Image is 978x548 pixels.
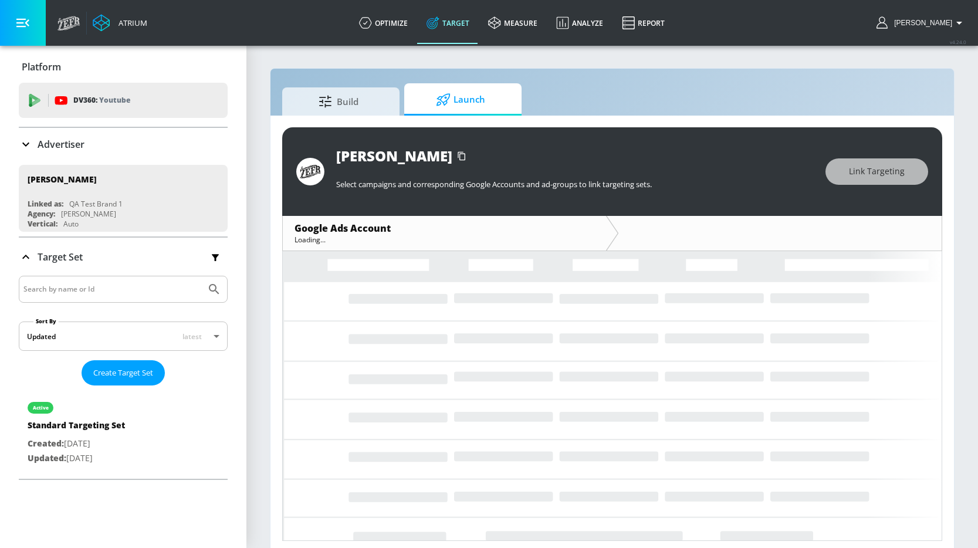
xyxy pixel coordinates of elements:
div: [PERSON_NAME] [28,174,97,185]
p: [DATE] [28,437,125,451]
div: Advertiser [19,128,228,161]
div: activeStandard Targeting SetCreated:[DATE]Updated:[DATE] [19,390,228,474]
p: Youtube [99,94,130,106]
p: DV360: [73,94,130,107]
div: Target Set [19,276,228,479]
span: Updated: [28,452,66,464]
input: Search by name or Id [23,282,201,297]
p: [DATE] [28,451,125,466]
a: optimize [350,2,417,44]
div: Platform [19,50,228,83]
a: Atrium [93,14,147,32]
div: Standard Targeting Set [28,420,125,437]
a: measure [479,2,547,44]
div: Google Ads AccountLoading... [283,216,606,251]
span: Created: [28,438,64,449]
label: Sort By [33,317,59,325]
div: Atrium [114,18,147,28]
div: [PERSON_NAME]Linked as:QA Test Brand 1Agency:[PERSON_NAME]Vertical:Auto [19,165,228,232]
p: Platform [22,60,61,73]
span: Build [294,87,383,116]
div: Loading... [295,235,594,245]
span: v 4.24.0 [950,39,966,45]
div: Linked as: [28,199,63,209]
div: Google Ads Account [295,222,594,235]
div: QA Test Brand 1 [69,199,123,209]
span: Create Target Set [93,366,153,380]
nav: list of Target Set [19,385,228,479]
button: [PERSON_NAME] [877,16,966,30]
a: Analyze [547,2,612,44]
p: Advertiser [38,138,84,151]
a: Target [417,2,479,44]
span: Launch [416,86,505,114]
div: Vertical: [28,219,57,229]
div: [PERSON_NAME] [336,146,452,165]
span: login as: stefan.butura@zefr.com [889,19,952,27]
div: Updated [27,331,56,341]
a: Report [612,2,674,44]
div: Agency: [28,209,55,219]
p: Select campaigns and corresponding Google Accounts and ad-groups to link targeting sets. [336,179,814,190]
div: Target Set [19,238,228,276]
div: active [33,405,49,411]
div: DV360: Youtube [19,83,228,118]
p: Target Set [38,251,83,263]
span: latest [182,331,202,341]
div: [PERSON_NAME] [61,209,116,219]
button: Create Target Set [82,360,165,385]
div: Auto [63,219,79,229]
